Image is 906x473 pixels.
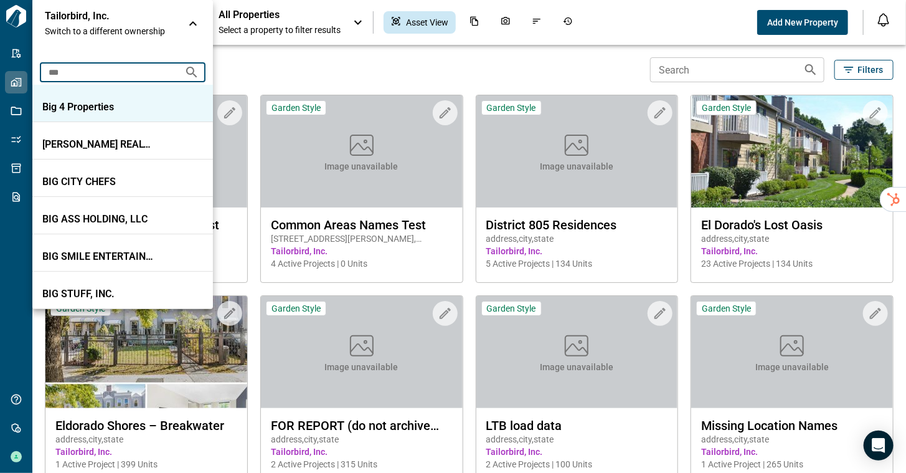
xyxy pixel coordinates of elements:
p: BIG ASS HOLDING, LLC [42,213,154,226]
p: BIG SMILE ENTERTAINMENT LLC [42,251,154,263]
button: Search organizations [179,60,204,85]
p: Big 4 Properties [42,101,154,113]
p: BIG STUFF, INC. [42,288,154,300]
p: [PERSON_NAME] REALTY [42,138,154,151]
div: Open Intercom Messenger [864,431,894,461]
p: BIG CITY CHEFS [42,176,154,188]
span: Switch to a different ownership [45,25,176,37]
p: Tailorbird, Inc. [45,10,157,22]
